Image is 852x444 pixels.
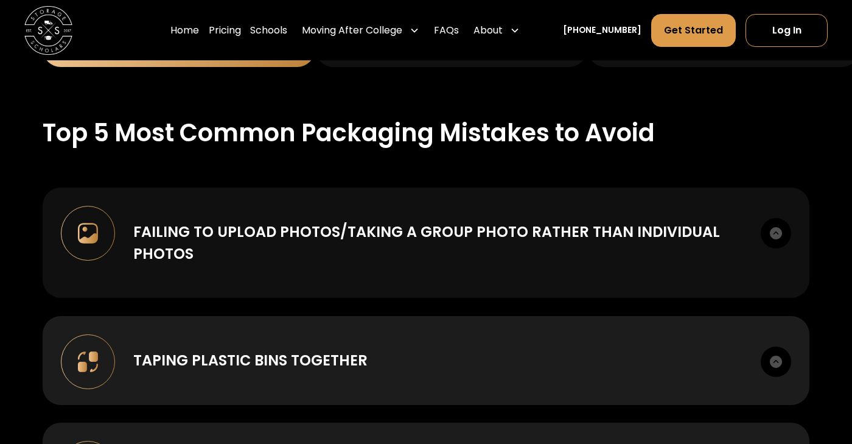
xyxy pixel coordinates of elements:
div: Failing to upload photos/taking a group photo rather than individual photos [133,221,742,265]
a: FAQs [434,13,459,48]
div: Moving After College [297,13,424,48]
div: About [469,13,525,48]
a: Get Started [651,14,736,47]
div: Top 5 Most Common Packaging Mistakes to Avoid [43,115,655,152]
div: Moving After College [302,23,402,38]
a: Schools [250,13,287,48]
a: [PHONE_NUMBER] [563,24,641,37]
a: Log In [745,14,828,47]
a: Pricing [209,13,241,48]
a: Home [170,13,199,48]
img: Storage Scholars main logo [24,6,73,55]
div: About [473,23,503,38]
a: home [24,6,73,55]
div: Taping plastic bins together [133,350,368,372]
